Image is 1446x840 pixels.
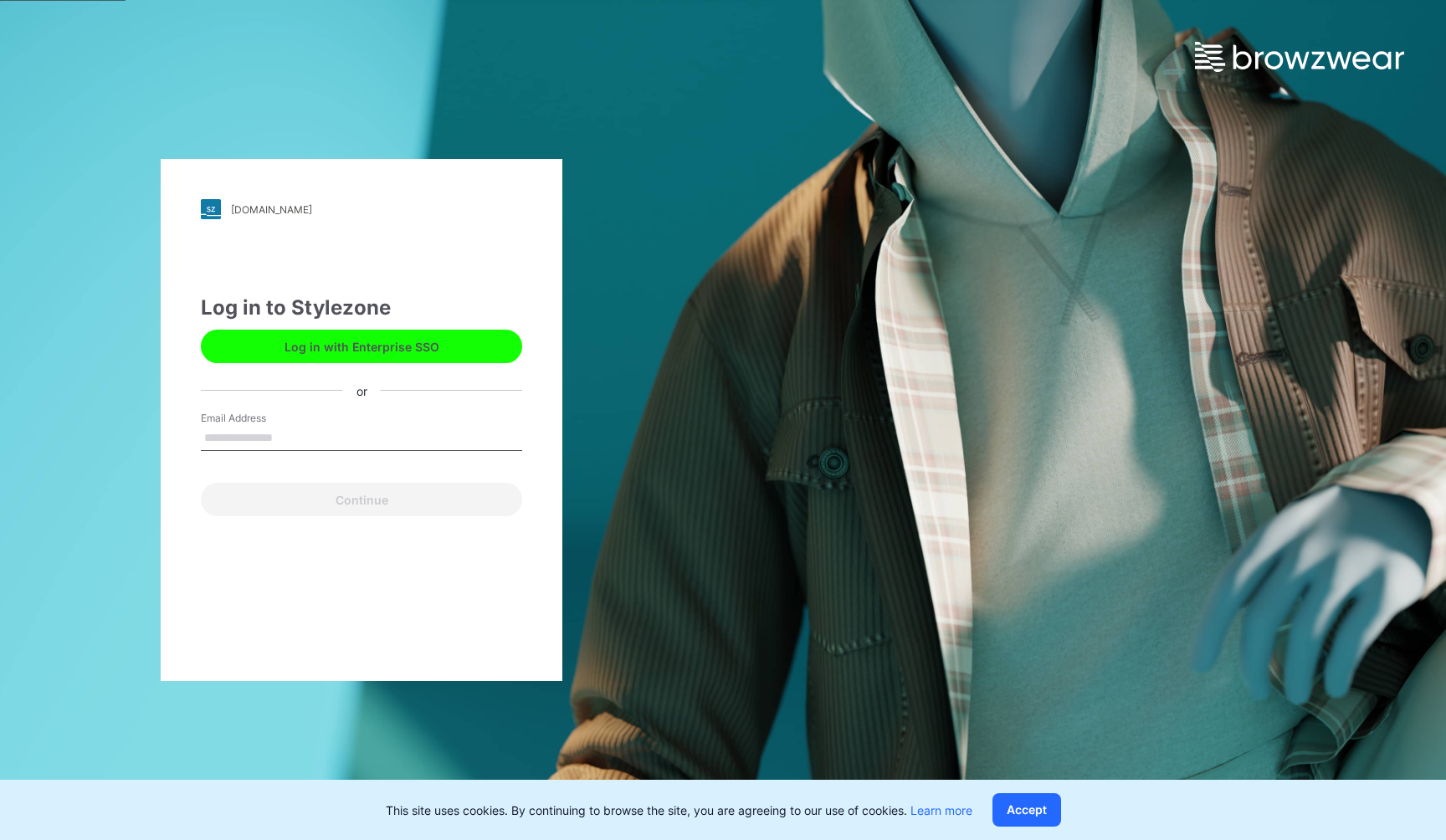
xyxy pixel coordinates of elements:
[1195,42,1404,72] img: browzwear-logo.e42bd6dac1945053ebaf764b6aa21510.svg
[201,293,522,323] div: Log in to Stylezone
[231,203,312,216] div: [DOMAIN_NAME]
[201,199,522,219] a: [DOMAIN_NAME]
[992,793,1061,827] button: Accept
[386,802,972,819] p: This site uses cookies. By continuing to browse the site, you are agreeing to our use of cookies.
[343,382,381,399] div: or
[201,411,318,426] label: Email Address
[910,803,972,817] a: Learn more
[201,199,221,219] img: stylezone-logo.562084cfcfab977791bfbf7441f1a819.svg
[201,330,522,363] button: Log in with Enterprise SSO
